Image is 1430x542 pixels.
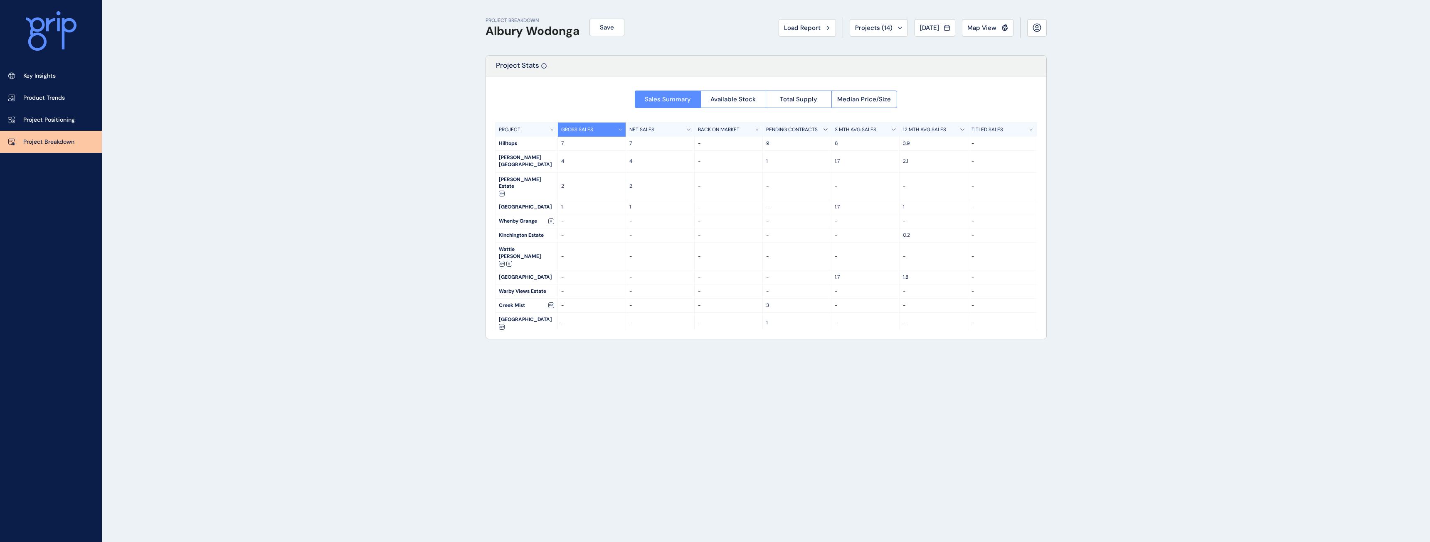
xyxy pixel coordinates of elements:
p: 9 [766,140,828,147]
p: - [629,288,691,295]
p: - [835,218,896,225]
p: 1 [561,204,623,211]
p: Project Stats [496,61,539,76]
p: PROJECT BREAKDOWN [486,17,579,24]
p: - [698,232,759,239]
button: Save [589,19,624,36]
button: Sales Summary [635,91,700,108]
p: 2 [561,183,623,190]
p: - [903,218,964,225]
p: 4 [629,158,691,165]
p: - [835,288,896,295]
p: - [971,288,1033,295]
div: Wattle [PERSON_NAME] [496,243,557,270]
p: - [698,183,759,190]
p: - [766,274,828,281]
div: [PERSON_NAME] Estate [496,173,557,200]
p: 2.1 [903,158,964,165]
p: Product Trends [23,94,65,102]
p: - [903,302,964,309]
p: - [629,253,691,260]
p: - [971,204,1033,211]
p: PENDING CONTRACTS [766,126,818,133]
p: 0.2 [903,232,964,239]
p: - [835,232,896,239]
h1: Albury Wodonga [486,24,579,38]
p: TITLED SALES [971,126,1003,133]
p: 3 MTH AVG SALES [835,126,876,133]
div: [GEOGRAPHIC_DATA] [496,313,557,333]
p: 3 [766,302,828,309]
p: - [971,232,1033,239]
p: - [698,302,759,309]
p: - [903,288,964,295]
button: Median Price/Size [831,91,897,108]
p: - [903,183,964,190]
p: Key Insights [23,72,56,80]
p: 1.7 [835,204,896,211]
div: Creek Mist [496,299,557,312]
p: - [971,302,1033,309]
div: Whenby Grange [496,214,557,228]
p: - [561,232,623,239]
p: - [835,253,896,260]
p: 2 [629,183,691,190]
p: - [903,253,964,260]
p: - [698,218,759,225]
span: Median Price/Size [837,95,891,103]
p: GROSS SALES [561,126,593,133]
p: 7 [561,140,623,147]
p: 6 [835,140,896,147]
div: Hilltops [496,137,557,150]
p: 7 [629,140,691,147]
p: - [971,183,1033,190]
p: - [766,183,828,190]
button: Projects (14) [850,19,908,37]
p: - [698,253,759,260]
span: Save [600,23,614,32]
p: 4 [561,158,623,165]
p: BACK ON MARKET [698,126,740,133]
p: - [561,274,623,281]
p: - [698,319,759,326]
p: PROJECT [499,126,520,133]
p: 1.8 [903,274,964,281]
p: - [629,218,691,225]
p: - [971,274,1033,281]
p: - [561,302,623,309]
p: - [766,253,828,260]
button: Map View [962,19,1013,37]
p: Project Positioning [23,116,75,124]
p: - [629,274,691,281]
p: - [698,158,759,165]
p: - [561,253,623,260]
span: [DATE] [920,24,939,32]
p: 12 MTH AVG SALES [903,126,946,133]
p: 1.7 [835,158,896,165]
p: 1.7 [835,274,896,281]
div: [PERSON_NAME][GEOGRAPHIC_DATA] [496,151,557,172]
button: Available Stock [700,91,766,108]
p: - [766,204,828,211]
span: Sales Summary [645,95,691,103]
div: [GEOGRAPHIC_DATA] [496,270,557,284]
p: - [766,288,828,295]
button: Total Supply [766,91,831,108]
p: - [766,232,828,239]
p: - [766,218,828,225]
button: Load Report [779,19,836,37]
p: - [561,218,623,225]
p: - [835,319,896,326]
p: 1 [766,158,828,165]
div: Kinchington Estate [496,228,557,242]
p: - [835,183,896,190]
p: - [971,253,1033,260]
p: - [698,204,759,211]
div: [GEOGRAPHIC_DATA] [496,200,557,214]
p: - [561,319,623,326]
p: - [698,288,759,295]
p: - [971,319,1033,326]
p: 1 [766,319,828,326]
span: Available Stock [710,95,756,103]
p: Project Breakdown [23,138,74,146]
